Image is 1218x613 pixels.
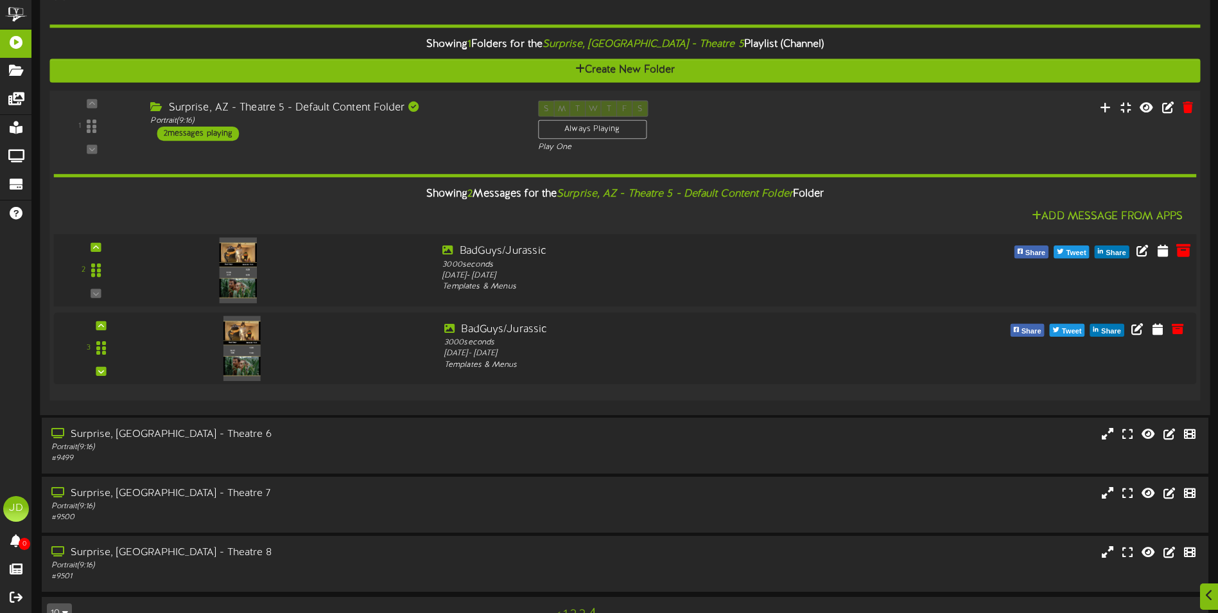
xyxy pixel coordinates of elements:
div: Showing Messages for the Folder [44,181,1206,208]
img: 71cb0982-e06c-4409-a18d-803b2d169beb.png [223,315,260,380]
div: 3000 seconds [442,259,903,271]
img: 2534c862-767d-433a-8180-ec57a6a97881.png [220,237,257,303]
div: [DATE] - [DATE] [442,271,903,282]
div: 2 messages playing [157,127,239,141]
div: Surprise, [GEOGRAPHIC_DATA] - Theatre 7 [51,486,518,501]
span: 1 [467,39,471,50]
span: Share [1023,246,1048,260]
span: Share [1103,246,1128,260]
span: Tweet [1063,246,1088,260]
div: # 9499 [51,453,518,464]
div: Templates & Menus [442,281,903,293]
div: 3000 seconds [444,337,901,348]
button: Share [1014,245,1048,258]
span: 2 [467,188,473,200]
div: Portrait ( 9:16 ) [51,560,518,571]
span: Share [1099,324,1124,339]
button: Share [1095,245,1129,258]
div: Portrait ( 9:16 ) [51,442,518,453]
div: Play One [538,142,809,153]
span: 0 [19,538,30,550]
div: BadGuys/Jurassic [444,323,901,337]
button: Share [1090,324,1124,337]
button: Create New Folder [49,58,1200,82]
div: Always Playing [538,120,647,139]
div: Portrait ( 9:16 ) [150,115,518,126]
div: # 9501 [51,571,518,582]
div: Templates & Menus [444,359,901,370]
div: Surprise, [GEOGRAPHIC_DATA] - Theatre 6 [51,427,518,442]
button: Tweet [1054,245,1089,258]
div: [DATE] - [DATE] [444,348,901,359]
div: # 9500 [51,512,518,523]
div: JD [3,496,29,522]
i: Surprise, AZ - Theatre 5 - Default Content Folder [557,188,793,200]
span: Share [1019,324,1044,339]
div: Surprise, AZ - Theatre 5 - Default Content Folder [150,100,518,115]
span: Tweet [1059,324,1084,339]
i: Surprise, [GEOGRAPHIC_DATA] - Theatre 5 [543,39,744,50]
div: Surprise, [GEOGRAPHIC_DATA] - Theatre 8 [51,546,518,560]
button: Add Message From Apps [1028,208,1187,224]
div: Showing Folders for the Playlist (Channel) [40,31,1210,58]
div: BadGuys/Jurassic [442,244,903,259]
button: Tweet [1050,324,1085,337]
button: Share [1010,324,1044,337]
div: Portrait ( 9:16 ) [51,501,518,512]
